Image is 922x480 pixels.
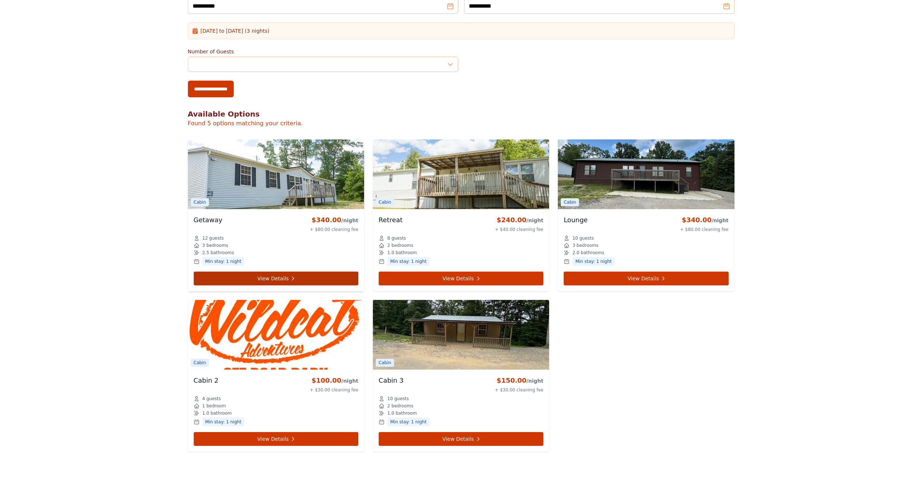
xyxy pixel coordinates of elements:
h3: Retreat [379,215,403,225]
h3: Getaway [194,215,223,225]
div: + $80.00 cleaning fee [310,227,358,232]
span: 4 guests [202,396,221,402]
h2: Available Options [188,109,734,119]
span: 10 guests [572,235,594,241]
span: Cabin [376,359,394,367]
span: 1 bedroom [202,403,226,409]
h3: Cabin 2 [194,375,219,386]
div: $340.00 [310,215,358,225]
a: View Details [379,432,543,446]
span: Min stay: 1 night [202,257,245,266]
span: Cabin [191,359,209,367]
span: Cabin [376,198,394,206]
div: + $40.00 cleaning fee [495,227,543,232]
div: $150.00 [495,375,543,386]
div: $100.00 [310,375,358,386]
img: Lounge [558,139,734,209]
span: /night [341,217,358,223]
span: 3 bedrooms [572,243,598,248]
span: /night [341,378,358,384]
a: View Details [379,272,543,285]
span: 1.0 bathroom [387,250,417,256]
span: [DATE] to [DATE] (3 nights) [201,27,270,34]
h3: Lounge [564,215,588,225]
span: 2.0 bathrooms [572,250,604,256]
span: Min stay: 1 night [572,257,615,266]
span: Min stay: 1 night [387,257,430,266]
div: + $30.00 cleaning fee [495,387,543,393]
img: Cabin 2 [188,300,364,370]
p: Found 5 options matching your criteria. [188,119,734,128]
div: $340.00 [680,215,728,225]
div: + $80.00 cleaning fee [680,227,728,232]
div: + $30.00 cleaning fee [310,387,358,393]
span: 3 bedrooms [202,243,228,248]
a: View Details [564,272,728,285]
a: View Details [194,272,358,285]
h3: Cabin 3 [379,375,404,386]
img: Cabin 3 [373,300,549,370]
span: Cabin [561,198,579,206]
a: View Details [194,432,358,446]
img: Retreat [373,139,549,209]
span: /night [527,217,544,223]
span: 1.0 bathroom [387,410,417,416]
span: 2.5 bathrooms [202,250,234,256]
img: Getaway [188,139,364,209]
span: /night [712,217,729,223]
label: Number of Guests [188,48,458,55]
span: 10 guests [387,396,409,402]
div: $240.00 [495,215,543,225]
span: /night [527,378,544,384]
span: 2 bedrooms [387,403,413,409]
span: Min stay: 1 night [387,418,430,426]
span: 2 bedrooms [387,243,413,248]
span: 12 guests [202,235,224,241]
span: 8 guests [387,235,406,241]
span: Min stay: 1 night [202,418,245,426]
span: Cabin [191,198,209,206]
span: 1.0 bathroom [202,410,232,416]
